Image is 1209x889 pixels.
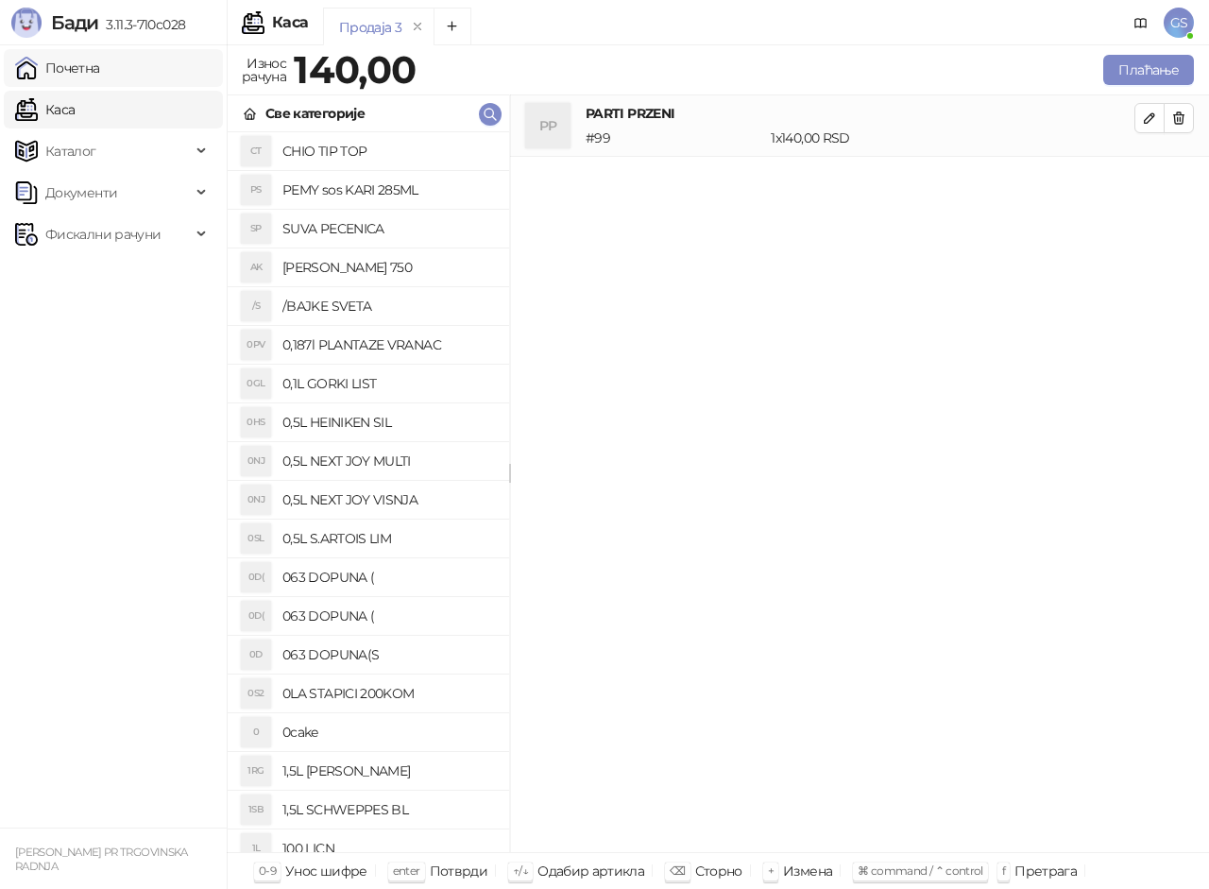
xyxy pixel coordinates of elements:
[241,368,271,399] div: 0GL
[282,833,494,863] h4: 100 LICN
[405,19,430,35] button: remove
[282,640,494,670] h4: 063 DOPUNA(S
[282,756,494,786] h4: 1,5L [PERSON_NAME]
[241,640,271,670] div: 0D
[15,49,100,87] a: Почетна
[434,8,471,45] button: Add tab
[241,678,271,709] div: 0S2
[241,833,271,863] div: 1L
[282,407,494,437] h4: 0,5L HEINIKEN SIL
[282,523,494,554] h4: 0,5L S.ARTOIS LIM
[241,523,271,554] div: 0SL
[241,601,271,631] div: 0D(
[1103,55,1194,85] button: Плаћање
[45,132,96,170] span: Каталог
[339,17,401,38] div: Продаја 3
[1126,8,1156,38] a: Документација
[783,859,832,883] div: Измена
[265,103,365,124] div: Све категорије
[282,214,494,244] h4: SUVA PECENICA
[1164,8,1194,38] span: GS
[537,859,644,883] div: Одабир артикла
[282,678,494,709] h4: 0LA STAPICI 200KOM
[241,407,271,437] div: 0HS
[285,859,367,883] div: Унос шифре
[15,846,188,873] small: [PERSON_NAME] PR TRGOVINSKA RADNJA
[670,863,685,878] span: ⌫
[272,15,308,30] div: Каса
[282,175,494,205] h4: PEMY sos KARI 285ML
[858,863,983,878] span: ⌘ command / ⌃ control
[513,863,528,878] span: ↑/↓
[282,795,494,825] h4: 1,5L SCHWEPPES BL
[241,214,271,244] div: SP
[98,16,185,33] span: 3.11.3-710c028
[238,51,290,89] div: Износ рачуна
[51,11,98,34] span: Бади
[393,863,420,878] span: enter
[1002,863,1005,878] span: f
[282,446,494,476] h4: 0,5L NEXT JOY MULTI
[11,8,42,38] img: Logo
[282,252,494,282] h4: [PERSON_NAME] 750
[228,132,509,852] div: grid
[241,175,271,205] div: PS
[282,330,494,360] h4: 0,187l PLANTAZE VRANAC
[241,717,271,747] div: 0
[582,128,767,148] div: # 99
[241,795,271,825] div: 1SB
[294,46,416,93] strong: 140,00
[282,368,494,399] h4: 0,1L GORKI LIST
[1014,859,1077,883] div: Претрага
[259,863,276,878] span: 0-9
[282,291,494,321] h4: /BAJKE SVETA
[241,446,271,476] div: 0NJ
[768,863,774,878] span: +
[241,136,271,166] div: CT
[767,128,1138,148] div: 1 x 140,00 RSD
[525,103,570,148] div: PP
[241,485,271,515] div: 0NJ
[241,330,271,360] div: 0PV
[241,562,271,592] div: 0D(
[282,601,494,631] h4: 063 DOPUNA (
[586,103,1134,124] h4: PARTI PRZENI
[45,215,161,253] span: Фискални рачуни
[241,252,271,282] div: AK
[282,562,494,592] h4: 063 DOPUNA (
[15,91,75,128] a: Каса
[695,859,742,883] div: Сторно
[45,174,117,212] span: Документи
[282,485,494,515] h4: 0,5L NEXT JOY VISNJA
[430,859,488,883] div: Потврди
[282,717,494,747] h4: 0cake
[241,756,271,786] div: 1RG
[282,136,494,166] h4: CHIO TIP TOP
[241,291,271,321] div: /S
